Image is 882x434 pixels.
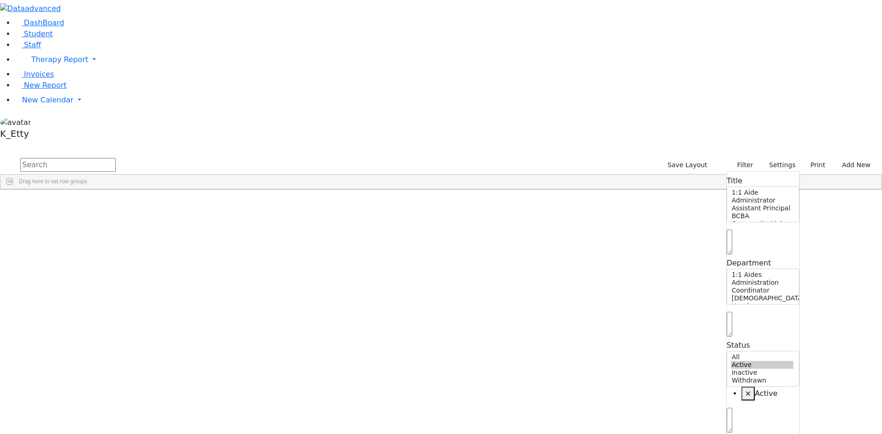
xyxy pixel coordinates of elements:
[731,204,793,212] option: Assistant Principal
[24,29,53,38] span: Student
[663,158,711,172] button: Save Layout
[24,40,41,49] span: Staff
[731,361,793,369] option: Active
[741,387,799,400] li: Active
[24,81,67,90] span: New Report
[757,158,799,172] button: Settings
[24,18,64,27] span: DashBoard
[731,189,793,197] option: 1:1 Aide
[15,40,41,49] a: Staff
[22,96,73,104] span: New Calendar
[15,51,882,69] a: Therapy Report
[727,230,732,254] textarea: Search
[15,81,67,90] a: New Report
[24,70,54,79] span: Invoices
[833,158,875,172] button: Add New
[731,287,793,294] option: Coordinator
[755,389,778,398] span: Active
[727,175,742,186] label: Title
[731,197,793,204] option: Administrator
[731,279,793,287] option: Administration
[731,369,793,377] option: Inactive
[15,91,882,109] a: New Calendar
[15,70,54,79] a: Invoices
[15,18,64,27] a: DashBoard
[727,351,799,387] select: Default select example
[731,271,793,279] option: 1:1 Aides
[727,258,771,269] label: Department
[727,340,750,351] label: Status
[727,312,732,337] textarea: Search
[731,294,793,302] option: [DEMOGRAPHIC_DATA] Paraprofessional
[731,302,793,310] option: Hearing
[745,389,751,398] span: ×
[731,377,793,384] option: Withdrawn
[727,408,732,433] textarea: Search
[19,178,87,185] span: Drag here to set row groups
[727,269,799,304] select: Default select example
[31,55,88,64] span: Therapy Report
[20,158,116,172] input: Search
[725,158,758,172] button: Filter
[800,158,830,172] button: Print
[15,29,53,38] a: Student
[731,353,793,361] option: All
[731,212,793,220] option: BCBA
[727,186,799,222] select: Default select example
[741,387,755,400] button: Remove item
[731,220,793,228] option: Community Liaison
